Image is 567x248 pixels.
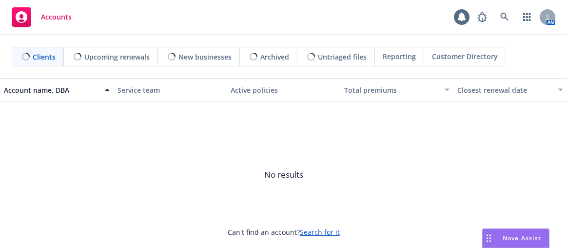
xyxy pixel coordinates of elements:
a: Search for it [300,227,340,237]
div: Account name, DBA [4,85,99,95]
button: Service team [114,78,227,102]
button: Total premiums [340,78,454,102]
a: Search [495,7,514,27]
button: Closest renewal date [453,78,567,102]
span: Archived [260,52,289,62]
div: Service team [117,85,223,95]
span: Nova Assist [503,234,541,242]
span: Upcoming renewals [84,52,150,62]
a: Accounts [8,3,76,31]
span: Reporting [383,51,416,62]
span: Customer Directory [432,51,498,62]
span: Clients [33,52,56,62]
a: Switch app [517,7,537,27]
div: Active policies [231,85,336,95]
button: Nova Assist [482,228,549,248]
div: Total premiums [344,85,439,95]
span: Accounts [41,13,72,21]
div: Drag to move [483,229,495,248]
span: Untriaged files [318,52,367,62]
a: Report a Bug [472,7,492,27]
span: Can't find an account? [228,227,340,237]
div: Closest renewal date [457,85,552,95]
button: Active policies [227,78,340,102]
span: New businesses [178,52,232,62]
